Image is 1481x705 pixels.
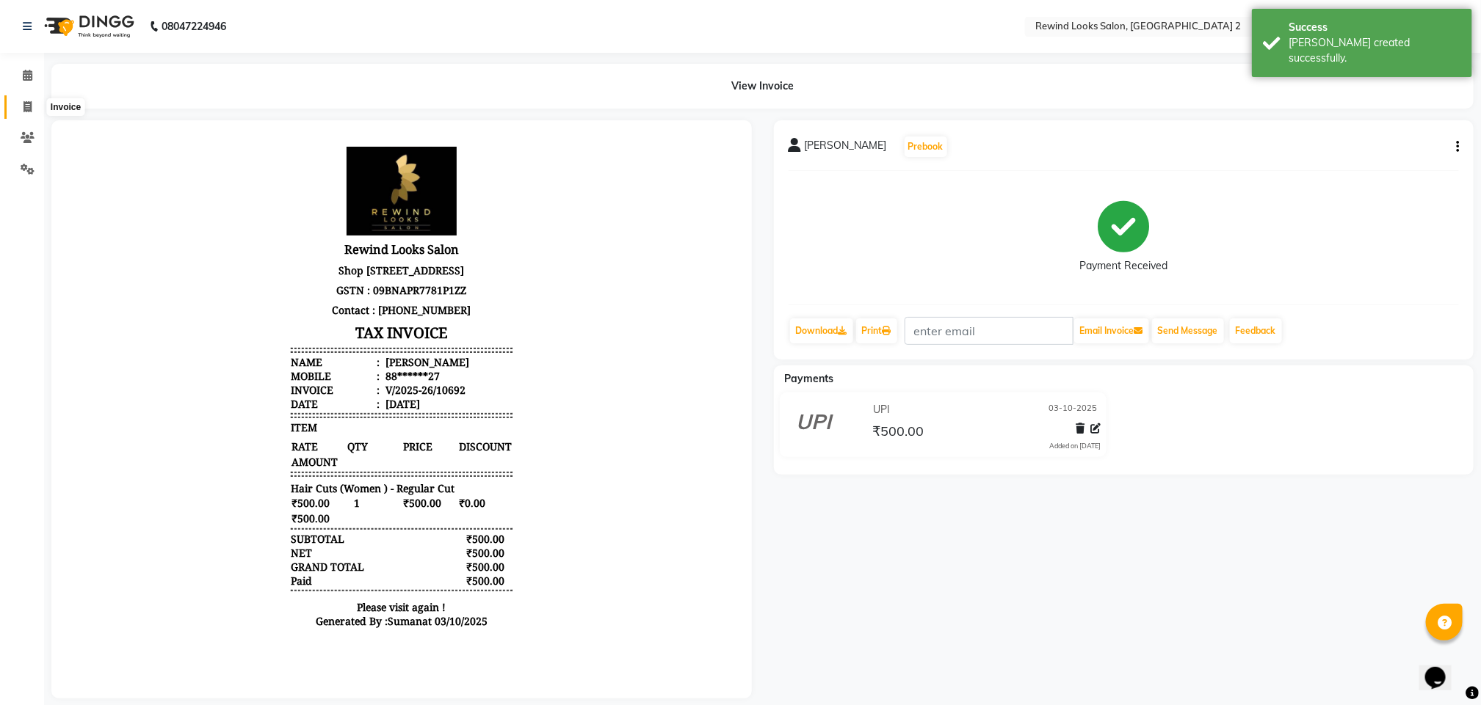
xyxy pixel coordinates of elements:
[322,479,356,493] span: Suman
[311,262,314,276] span: :
[311,220,314,234] span: :
[1289,20,1461,35] div: Success
[280,12,391,101] img: file_1689253324518.jpeg
[225,479,446,493] div: Generated By : at 03/10/2025
[225,360,279,376] span: ₹500.00
[805,138,887,158] span: [PERSON_NAME]
[1289,35,1461,66] div: Bill created successfully.
[162,6,226,47] b: 08047224946
[225,145,446,165] p: GSTN : 09BNAPR7781P1ZZ
[225,346,388,360] span: Hair Cuts (Women ) - Regular Cut
[37,6,138,47] img: logo
[225,103,446,125] h3: Rewind Looks Salon
[225,411,246,425] div: NET
[280,304,335,319] span: QTY
[225,439,246,453] div: Paid
[225,220,314,234] div: Name
[316,262,354,276] div: [DATE]
[790,318,853,343] a: Download
[905,317,1073,345] input: enter email
[1230,318,1282,343] a: Feedback
[225,319,279,335] span: AMOUNT
[225,165,446,185] p: Contact : [PHONE_NUMBER]
[47,98,84,116] div: Invoice
[225,425,298,439] div: GRAND TOTAL
[1079,259,1167,274] div: Payment Received
[873,402,890,417] span: UPI
[225,397,278,411] div: SUBTOTAL
[1152,318,1224,343] button: Send Message
[225,376,279,391] span: ₹500.00
[856,318,897,343] a: Print
[392,411,446,425] div: ₹500.00
[225,285,251,299] span: ITEM
[392,425,446,439] div: ₹500.00
[225,234,314,248] div: Mobile
[316,220,403,234] div: [PERSON_NAME]
[225,125,446,145] p: Shop [STREET_ADDRESS]
[1049,402,1097,417] span: 03-10-2025
[1074,318,1149,343] button: Email Invoice
[336,360,391,376] span: ₹500.00
[1049,441,1101,451] div: Added on [DATE]
[280,360,335,376] span: 1
[336,304,391,319] span: PRICE
[225,185,446,211] h3: TAX INVOICE
[225,465,446,479] p: Please visit again !
[311,248,314,262] span: :
[51,64,1474,109] div: View Invoice
[1419,646,1466,690] iframe: chat widget
[225,304,279,319] span: RATE
[225,262,314,276] div: Date
[872,423,924,443] span: ₹500.00
[905,136,947,157] button: Prebook
[392,304,446,319] span: DISCOUNT
[316,248,399,262] div: V/2025-26/10692
[311,234,314,248] span: :
[225,248,314,262] div: Invoice
[785,372,834,385] span: Payments
[392,360,446,376] span: ₹0.00
[392,397,446,411] div: ₹500.00
[392,439,446,453] div: ₹500.00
